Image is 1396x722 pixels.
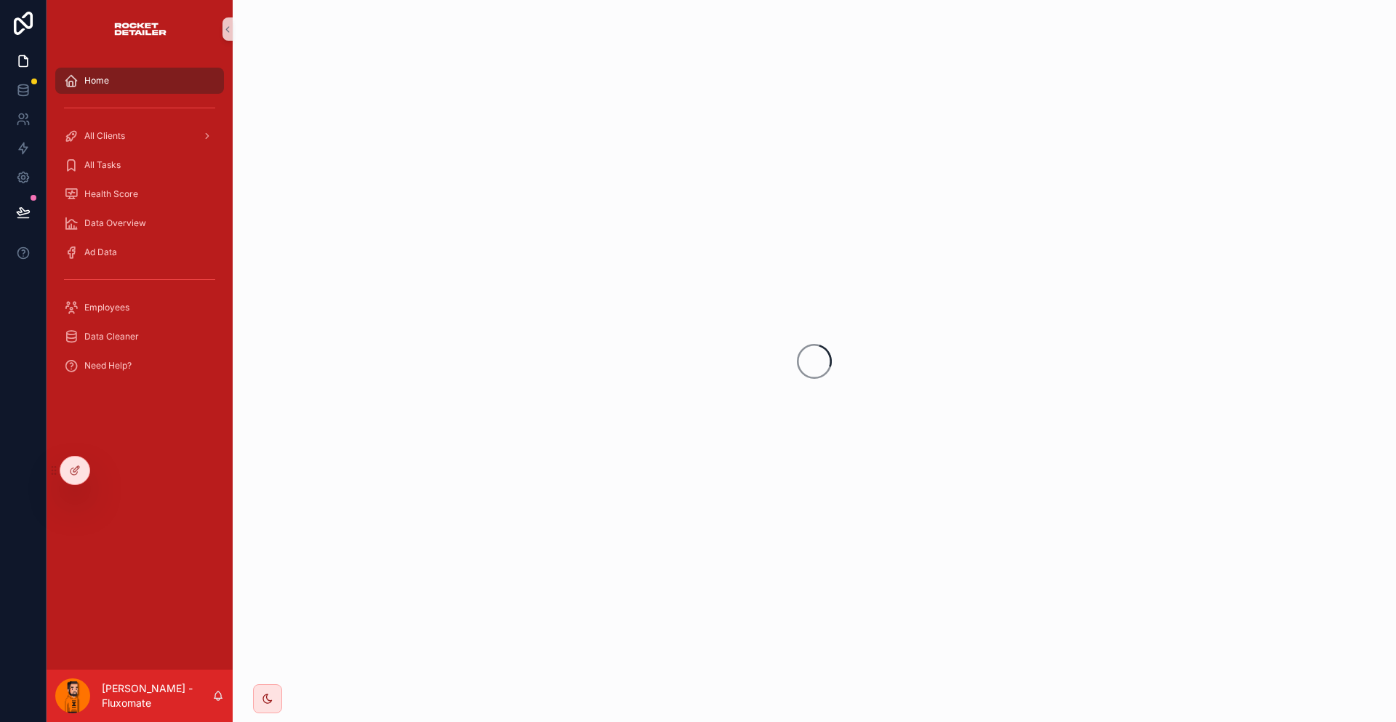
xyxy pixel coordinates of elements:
a: Home [55,68,224,94]
span: Home [84,75,109,87]
span: All Tasks [84,159,121,171]
span: Data Overview [84,217,146,229]
a: All Clients [55,123,224,149]
span: Health Score [84,188,138,200]
a: Employees [55,294,224,321]
p: [PERSON_NAME] - Fluxomate [102,681,212,710]
img: App logo [113,17,167,41]
span: Employees [84,302,129,313]
span: All Clients [84,130,125,142]
a: Health Score [55,181,224,207]
a: Data Cleaner [55,324,224,350]
a: Data Overview [55,210,224,236]
a: Ad Data [55,239,224,265]
a: All Tasks [55,152,224,178]
div: scrollable content [47,58,233,396]
span: Ad Data [84,246,117,258]
span: Data Cleaner [84,331,139,342]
